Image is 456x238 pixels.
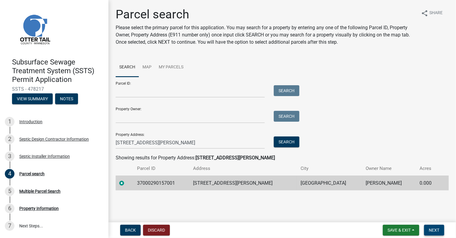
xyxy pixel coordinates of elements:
div: 5 [5,186,14,196]
button: Search [274,85,299,96]
button: Discard [143,225,170,236]
p: Please select the primary parcel for this application. You may search for a property by entering ... [116,24,416,46]
div: 2 [5,134,14,144]
div: Property Information [19,206,59,211]
img: Otter Tail County, Minnesota [12,6,57,52]
div: Septic Installer Information [19,154,70,158]
wm-modal-confirm: Notes [55,97,78,102]
th: Owner Name [362,161,416,176]
div: 1 [5,117,14,127]
td: [GEOGRAPHIC_DATA] [297,176,362,190]
div: 6 [5,204,14,213]
td: 37000290157001 [133,176,189,190]
h4: Subsurface Sewage Treatment System (SSTS) Permit Application [12,58,104,84]
div: Multiple Parcel Search [19,189,61,193]
span: Save & Exit [388,228,411,233]
th: Acres [416,161,440,176]
button: Search [274,111,299,122]
td: [STREET_ADDRESS][PERSON_NAME] [189,176,297,190]
button: Back [120,225,141,236]
td: 0.000 [416,176,440,190]
div: 7 [5,221,14,231]
span: Next [429,228,439,233]
div: Introduction [19,120,42,124]
span: Back [125,228,136,233]
th: Parcel ID [133,161,189,176]
a: My Parcels [155,58,187,77]
span: SSTS - 478217 [12,86,96,92]
button: Search [274,136,299,147]
a: Search [116,58,139,77]
button: Next [424,225,444,236]
a: Map [139,58,155,77]
div: Showing results for Property Address: [116,154,449,161]
th: Address [189,161,297,176]
button: Notes [55,93,78,104]
span: Share [429,10,443,17]
h1: Parcel search [116,7,416,22]
wm-modal-confirm: Summary [12,97,53,102]
div: Parcel search [19,172,45,176]
strong: [STREET_ADDRESS][PERSON_NAME] [195,155,275,161]
div: Septic Design Contractor Information [19,137,89,141]
th: City [297,161,362,176]
button: shareShare [416,7,448,19]
div: 4 [5,169,14,179]
i: share [421,10,428,17]
button: Save & Exit [383,225,419,236]
div: 3 [5,152,14,161]
button: View Summary [12,93,53,104]
td: [PERSON_NAME] [362,176,416,190]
